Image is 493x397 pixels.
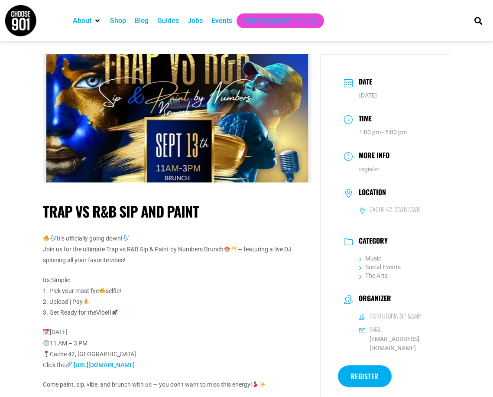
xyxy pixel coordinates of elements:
[73,16,91,26] a: About
[68,13,461,28] nav: Main nav
[354,294,391,305] h3: Organizer
[354,76,372,89] h3: Date
[245,16,315,26] a: Get Choose901 Emails
[253,381,259,387] img: 💃🏽
[43,203,311,220] h1: Trap vs R&B Sip and Paint
[370,205,420,213] h6: Cache 42 Downtown
[43,329,49,335] img: 📅
[359,272,388,279] a: The Arts
[43,327,311,371] p: [DATE] 11 AM – 3 PM Cache 42, [GEOGRAPHIC_DATA] Click the :
[259,381,266,387] img: ✨
[370,312,421,320] h6: Paintutopia Sip &amp
[359,335,426,353] a: [EMAIL_ADDRESS][DOMAIN_NAME]
[43,379,311,390] p: Come paint, sip, vibe, and brunch with us — you don’t want to miss this energy!
[43,275,311,319] p: Its Simple: 1. Pick your most fye selfie! 2. Upload | Pay 3. Get Ready for theVibe!!
[83,298,89,304] img: 💰
[354,237,388,247] h3: Category
[231,246,237,252] img: 🥂
[188,16,203,26] a: Jobs
[359,129,407,136] abbr: 1:00 pm - 5:00 pm
[157,16,179,26] a: Guides
[110,16,126,26] a: Shop
[370,325,383,333] h6: Email
[354,150,389,163] h3: More Info
[43,340,49,346] img: 🕚
[359,166,379,172] a: register
[359,255,381,262] a: Music
[112,309,118,316] img: 🚀
[354,113,372,126] h3: Time
[359,264,401,270] a: Social Events
[43,235,49,241] img: 🔥
[359,92,377,99] span: [DATE]
[471,13,485,28] div: Search
[211,16,232,26] a: Events
[99,287,105,293] img: 🔥
[50,235,56,241] img: 🎶
[74,361,135,368] a: [URL][DOMAIN_NAME]
[43,351,49,357] img: 📍
[338,365,392,387] a: register
[354,188,386,198] h3: Location
[68,13,106,28] div: About
[135,16,149,26] a: Blog
[66,361,72,368] img: 🔗
[123,235,129,241] img: 🎶
[224,246,230,252] img: 🎨
[43,233,311,266] p: It’s officially going down! Join us for the ultimate Trap vs R&B Sip & Paint by Numbers Brunch — ...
